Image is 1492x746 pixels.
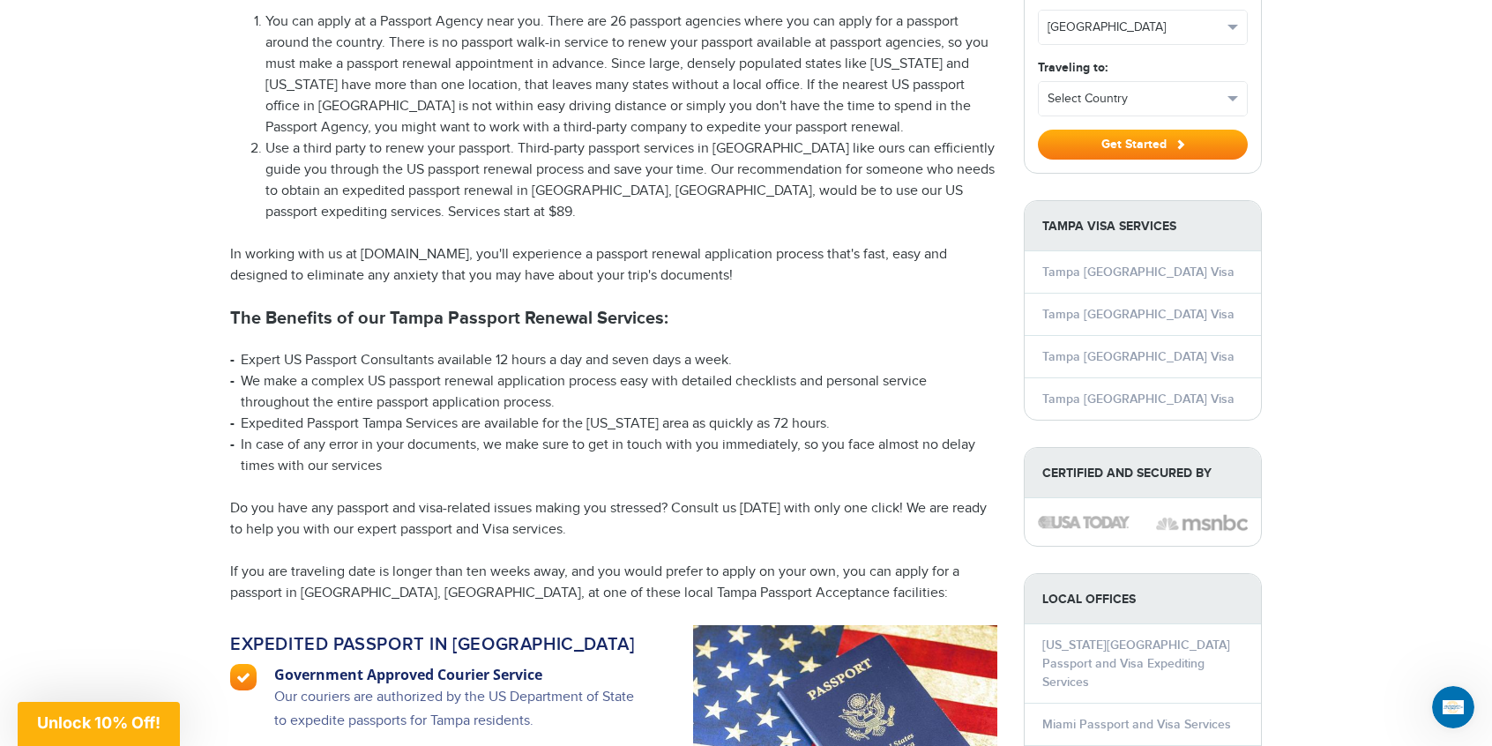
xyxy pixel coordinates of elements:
[230,414,997,435] li: Expedited Passport Tampa Services are available for the [US_STATE] area as quickly as 72 hours.
[1039,82,1247,116] button: Select Country
[230,308,668,329] strong: The Benefits of our Tampa Passport Renewal Services:
[1025,574,1261,624] strong: LOCAL OFFICES
[1432,686,1474,728] iframe: Intercom live chat
[18,702,180,746] div: Unlock 10% Off!
[1042,717,1231,732] a: Miami Passport and Visa Services
[265,11,997,138] li: You can apply at a Passport Agency near you. There are 26 passport agencies where you can apply f...
[230,435,997,477] li: In case of any error in your documents, we make sure to get in touch with you immediately, so you...
[230,371,997,414] li: We make a complex US passport renewal application process easy with detailed checklists and perso...
[230,634,637,655] h2: Expedited passport in [GEOGRAPHIC_DATA]
[1038,58,1108,77] label: Traveling to:
[274,664,637,685] h3: Government Approved Courier Service
[1048,90,1222,108] span: Select Country
[1048,19,1222,36] span: [GEOGRAPHIC_DATA]
[230,244,997,287] p: In working with us at [DOMAIN_NAME], you'll experience a passport renewal application process tha...
[230,562,997,604] p: If you are traveling date is longer than ten weeks away, and you would prefer to apply on your ow...
[230,350,997,371] li: Expert US Passport Consultants available 12 hours a day and seven days a week.
[1038,516,1130,528] img: image description
[1042,638,1230,690] a: [US_STATE][GEOGRAPHIC_DATA] Passport and Visa Expediting Services
[37,713,160,732] span: Unlock 10% Off!
[1025,448,1261,498] strong: Certified and Secured by
[1042,265,1235,280] a: Tampa [GEOGRAPHIC_DATA] Visa
[1025,201,1261,251] strong: Tampa Visa Services
[1156,512,1248,533] img: image description
[1039,11,1247,44] button: [GEOGRAPHIC_DATA]
[1042,307,1235,322] a: Tampa [GEOGRAPHIC_DATA] Visa
[1042,392,1235,407] a: Tampa [GEOGRAPHIC_DATA] Visa
[230,498,997,541] p: Do you have any passport and visa-related issues making you stressed? Consult us [DATE] with only...
[265,138,997,223] li: Use a third party to renew your passport. Third-party passport services in [GEOGRAPHIC_DATA] like...
[1042,349,1235,364] a: Tampa [GEOGRAPHIC_DATA] Visa
[1038,130,1248,160] button: Get Started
